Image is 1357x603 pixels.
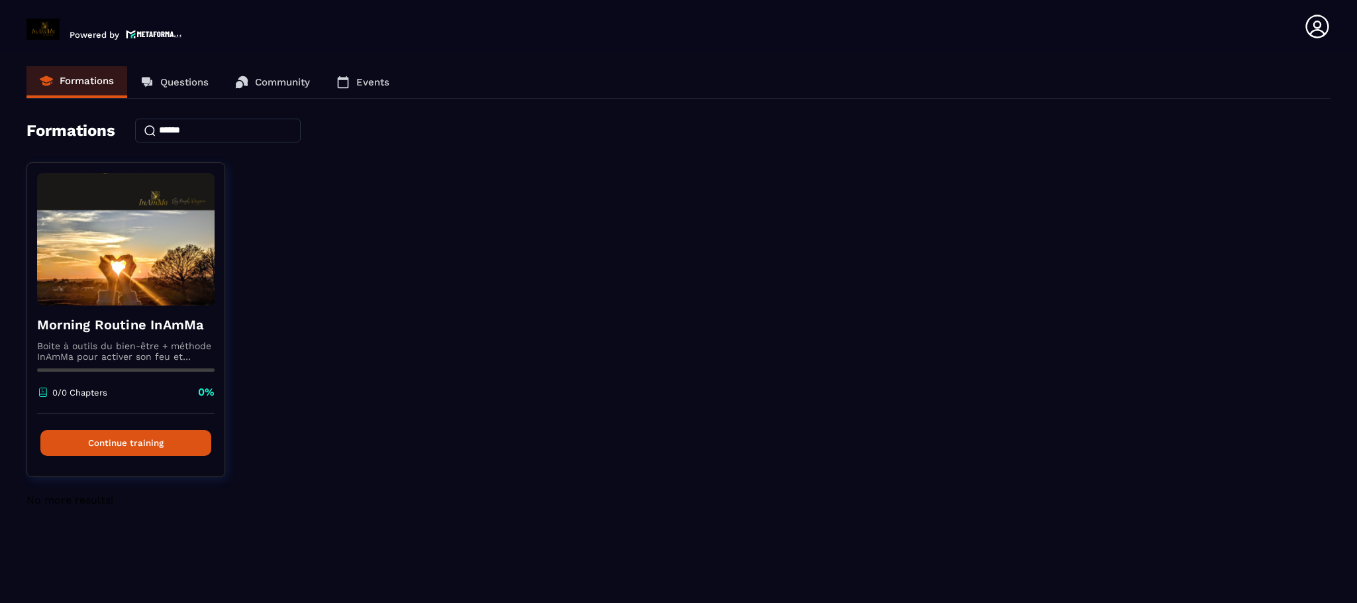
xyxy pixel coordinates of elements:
[356,76,389,88] p: Events
[37,341,215,362] p: Boite à outils du bien-être + méthode InAmMa pour activer son feu et écouter la voix de son coeur...
[26,162,242,494] a: formation-backgroundMorning Routine InAmMaBoite à outils du bien-être + méthode InAmMa pour activ...
[198,385,215,400] p: 0%
[26,121,115,140] h4: Formations
[222,66,323,98] a: Community
[52,388,107,398] p: 0/0 Chapters
[126,28,181,40] img: logo
[60,75,114,87] p: Formations
[37,173,215,305] img: formation-background
[160,76,209,88] p: Questions
[127,66,222,98] a: Questions
[70,30,119,40] p: Powered by
[26,494,113,506] span: No more results!
[323,66,403,98] a: Events
[37,315,215,334] h4: Morning Routine InAmMa
[255,76,310,88] p: Community
[26,66,127,98] a: Formations
[26,19,60,40] img: logo-branding
[40,430,211,456] button: Continue training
